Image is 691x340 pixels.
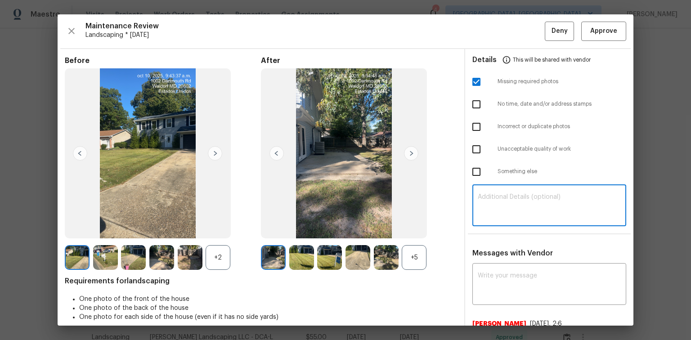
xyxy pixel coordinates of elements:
li: One photo for each side of the house (even if it has no side yards) [79,313,457,322]
div: Missing required photos [465,71,633,93]
span: [PERSON_NAME] [472,319,526,328]
span: [DATE], 2:6 [530,321,562,327]
img: right-chevron-button-url [404,146,418,161]
span: Unacceptable quality of work [498,145,626,153]
div: No time, date and/or address stamps [465,93,633,116]
li: One photo of the front of the house [79,295,457,304]
div: Something else [465,161,633,183]
li: One photo of the back of the house [79,304,457,313]
span: No time, date and/or address stamps [498,100,626,108]
span: Approve [590,26,617,37]
span: After [261,56,457,65]
span: Before [65,56,261,65]
img: left-chevron-button-url [269,146,284,161]
span: Requirements for landscaping [65,277,457,286]
span: Details [472,49,497,71]
div: Incorrect or duplicate photos [465,116,633,138]
img: right-chevron-button-url [208,146,222,161]
span: Incorrect or duplicate photos [498,123,626,130]
button: Deny [545,22,574,41]
span: This will be shared with vendor [513,49,591,71]
div: Unacceptable quality of work [465,138,633,161]
span: Deny [552,26,568,37]
span: Missing required photos [498,78,626,85]
span: Maintenance Review [85,22,545,31]
span: Messages with Vendor [472,250,553,257]
button: Approve [581,22,626,41]
span: Something else [498,168,626,175]
img: left-chevron-button-url [73,146,87,161]
div: +2 [206,245,230,270]
span: Landscaping * [DATE] [85,31,545,40]
div: +5 [402,245,426,270]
